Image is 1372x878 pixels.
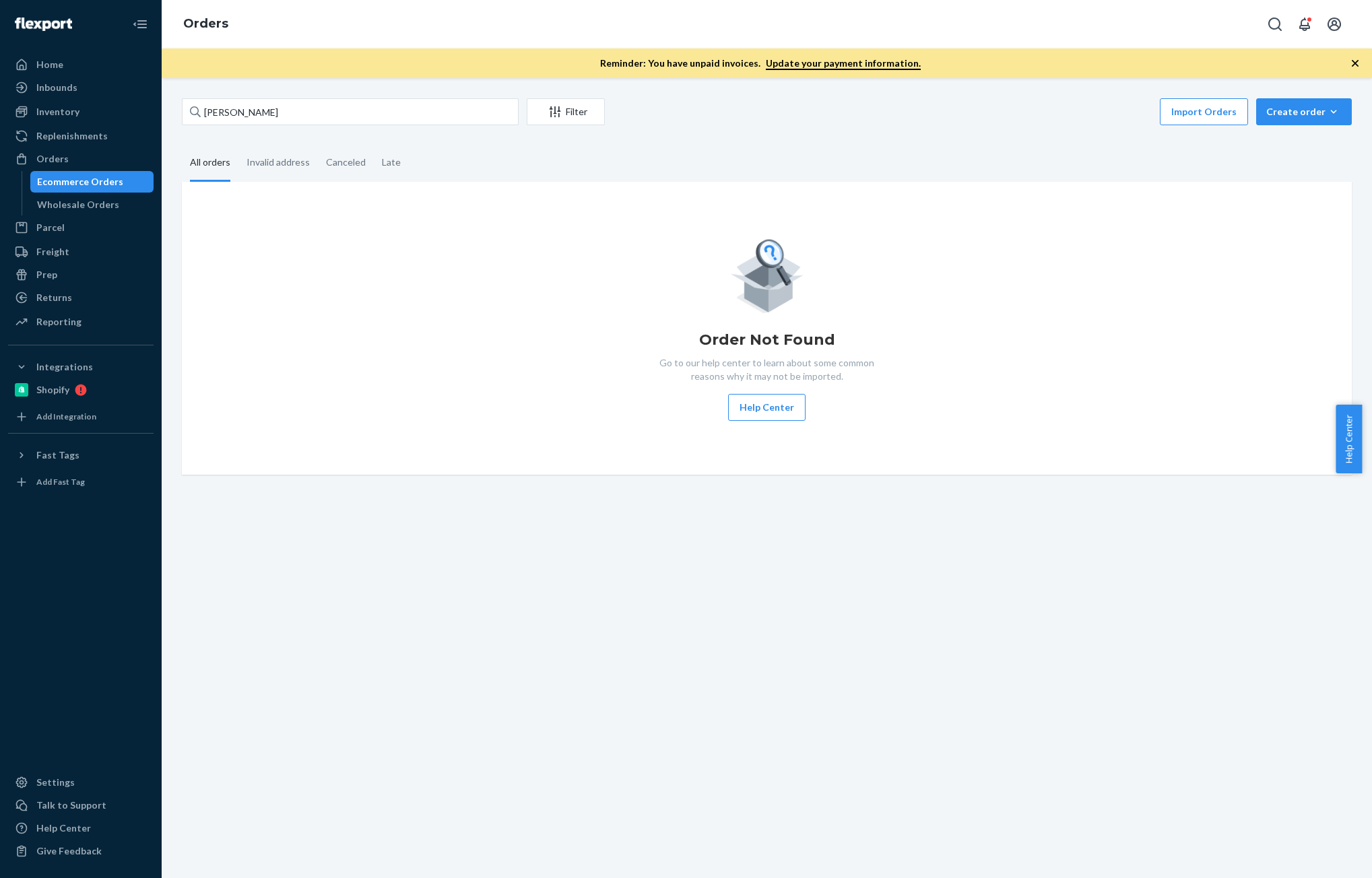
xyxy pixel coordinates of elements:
[8,241,154,263] a: Freight
[36,448,79,462] div: Fast Tags
[8,311,154,333] a: Reporting
[36,245,69,259] div: Freight
[247,145,310,180] div: Invalid address
[8,148,154,170] a: Orders
[8,125,154,147] a: Replenishments
[36,844,102,858] div: Give Feedback
[8,406,154,428] a: Add Integration
[8,54,154,75] a: Home
[8,77,154,98] a: Inbounds
[8,379,154,401] a: Shopify
[8,356,154,378] button: Integrations
[182,98,519,125] input: Search orders
[36,383,69,397] div: Shopify
[190,145,230,182] div: All orders
[8,795,154,816] a: Talk to Support
[1336,405,1362,473] button: Help Center
[8,772,154,793] a: Settings
[1291,11,1318,38] button: Open notifications
[36,268,57,281] div: Prep
[36,152,69,166] div: Orders
[37,175,123,189] div: Ecommerce Orders
[527,98,605,125] button: Filter
[600,57,921,70] p: Reminder: You have unpaid invoices.
[36,799,106,812] div: Talk to Support
[36,291,72,304] div: Returns
[8,444,154,466] button: Fast Tags
[8,264,154,285] a: Prep
[30,194,154,215] a: Wholesale Orders
[8,101,154,123] a: Inventory
[30,171,154,193] a: Ecommerce Orders
[36,315,81,329] div: Reporting
[172,5,239,44] ol: breadcrumbs
[728,394,806,421] button: Help Center
[326,145,366,180] div: Canceled
[36,360,93,374] div: Integrations
[1262,11,1288,38] button: Open Search Box
[1321,11,1348,38] button: Open account menu
[36,81,77,94] div: Inbounds
[36,58,63,71] div: Home
[36,821,91,835] div: Help Center
[382,145,401,180] div: Late
[1160,98,1248,125] button: Import Orders
[649,356,885,383] p: Go to our help center to learn about some common reasons why it may not be imported.
[15,18,72,31] img: Flexport logo
[127,11,154,38] button: Close Navigation
[36,476,85,487] div: Add Fast Tag
[37,198,119,211] div: Wholesale Orders
[8,817,154,839] a: Help Center
[183,16,228,31] a: Orders
[8,471,154,493] a: Add Fast Tag
[766,57,921,70] a: Update your payment information.
[730,236,804,313] img: Empty list
[36,221,65,234] div: Parcel
[527,105,604,119] div: Filter
[36,129,108,143] div: Replenishments
[1256,98,1352,125] button: Create order
[36,776,75,789] div: Settings
[699,329,835,351] h1: Order Not Found
[1266,105,1342,119] div: Create order
[36,105,79,119] div: Inventory
[8,287,154,308] a: Returns
[36,411,96,422] div: Add Integration
[8,217,154,238] a: Parcel
[8,840,154,862] button: Give Feedback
